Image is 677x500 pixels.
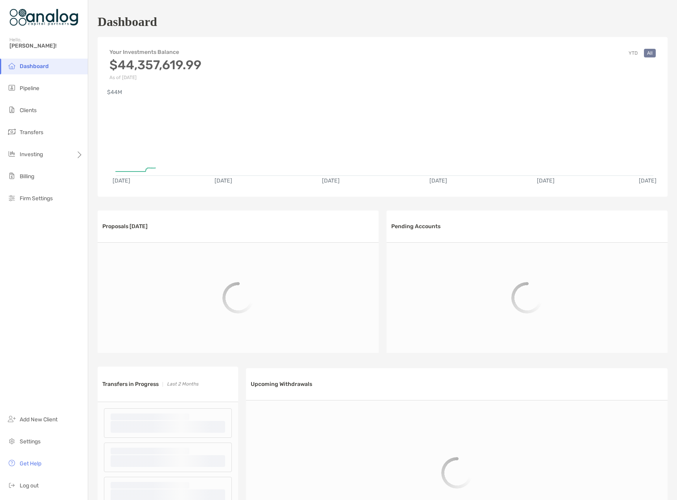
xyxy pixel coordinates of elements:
span: Add New Client [20,416,57,423]
text: [DATE] [538,177,555,184]
span: Billing [20,173,34,180]
text: [DATE] [215,177,232,184]
button: YTD [625,49,641,57]
text: [DATE] [322,177,340,184]
h4: Your Investments Balance [109,49,202,55]
span: Transfers [20,129,43,136]
span: Get Help [20,460,41,467]
span: Pipeline [20,85,39,92]
text: [DATE] [640,177,657,184]
h3: $44,357,619.99 [109,57,202,72]
h3: Pending Accounts [391,223,440,230]
h3: Proposals [DATE] [102,223,148,230]
h3: Upcoming Withdrawals [251,381,312,387]
span: Investing [20,151,43,158]
img: settings icon [7,436,17,446]
img: investing icon [7,149,17,159]
p: Last 2 Months [167,379,198,389]
span: [PERSON_NAME]! [9,42,83,49]
span: Settings [20,438,41,445]
img: logout icon [7,480,17,490]
h1: Dashboard [98,15,157,29]
img: add_new_client icon [7,414,17,424]
img: billing icon [7,171,17,181]
span: Firm Settings [20,195,53,202]
span: Log out [20,482,39,489]
img: transfers icon [7,127,17,137]
img: firm-settings icon [7,193,17,203]
text: [DATE] [430,177,448,184]
img: pipeline icon [7,83,17,92]
img: dashboard icon [7,61,17,70]
p: As of [DATE] [109,75,202,80]
h3: Transfers in Progress [102,381,159,387]
button: All [644,49,656,57]
img: clients icon [7,105,17,114]
img: Zoe Logo [9,3,78,31]
img: get-help icon [7,458,17,468]
text: $44M [107,89,122,96]
span: Clients [20,107,37,114]
text: [DATE] [113,177,130,184]
span: Dashboard [20,63,49,70]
